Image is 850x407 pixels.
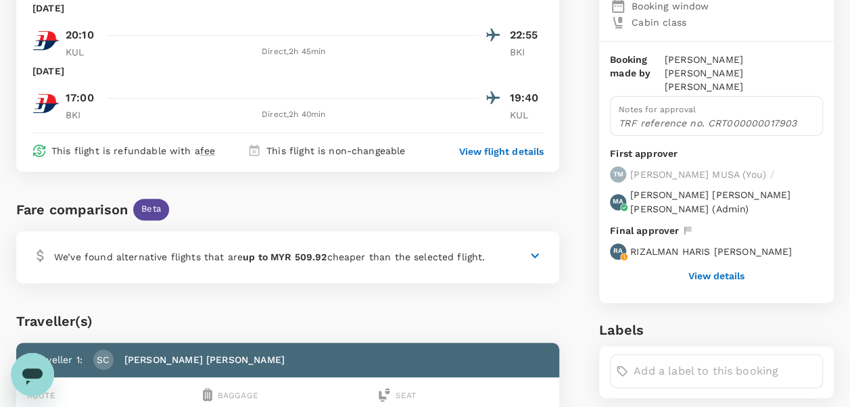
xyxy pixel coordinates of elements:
[108,45,479,59] div: Direct , 2h 45min
[124,353,285,366] p: [PERSON_NAME] [PERSON_NAME]
[54,250,485,264] p: We’ve found alternative flights that are cheaper than the selected flight.
[203,388,212,402] img: baggage-icon
[32,1,64,15] p: [DATE]
[66,27,94,43] p: 20:10
[66,108,99,122] p: BKI
[32,27,60,54] img: MH
[97,353,110,366] p: SC
[613,170,623,179] p: TM
[218,391,258,400] span: Baggage
[619,105,696,114] span: Notes for approval
[610,224,679,238] p: Final approver
[509,45,543,59] p: BKI
[634,360,817,382] input: Add a label to this booking
[610,147,823,161] p: First approver
[200,145,215,156] span: fee
[509,90,543,106] p: 19:40
[630,245,792,258] p: RIZALMAN HARIS [PERSON_NAME]
[509,108,543,122] p: KUL
[770,168,774,181] p: /
[619,116,814,130] p: TRF reference no. CRT000000017903
[688,270,745,281] button: View details
[32,353,82,366] p: Traveller 1 :
[266,144,405,158] p: This flight is non-changeable
[16,199,128,220] div: Fare comparison
[16,310,559,332] div: Traveller(s)
[27,391,55,400] span: Route
[243,252,327,262] b: up to MYR 509.92
[66,45,99,59] p: KUL
[51,144,215,158] p: This flight is refundable with a
[613,246,623,256] p: RA
[613,197,623,206] p: MA
[379,388,390,402] img: seat-icon
[610,53,665,93] p: Booking made by
[630,168,766,181] p: [PERSON_NAME] MUSA ( You )
[509,27,543,43] p: 22:55
[108,108,479,122] div: Direct , 2h 40min
[459,145,543,158] button: View flight details
[32,90,60,117] img: MH
[665,53,823,93] p: [PERSON_NAME] [PERSON_NAME] [PERSON_NAME]
[599,319,834,341] h6: Labels
[133,203,169,216] span: Beta
[396,391,417,400] span: Seat
[632,16,823,29] p: Cabin class
[11,353,54,396] iframe: Button to launch messaging window
[630,188,823,215] p: [PERSON_NAME] [PERSON_NAME] [PERSON_NAME] ( Admin )
[66,90,94,106] p: 17:00
[32,64,64,78] p: [DATE]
